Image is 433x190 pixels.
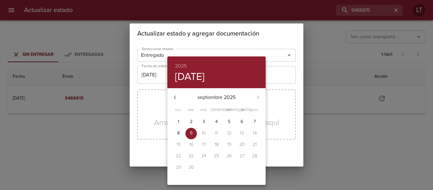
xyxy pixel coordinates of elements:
button: 2 [185,116,197,128]
button: 7 [249,116,260,128]
button: 2025 [175,62,187,70]
button: 8 [173,128,184,139]
span: lun. [173,107,184,113]
p: 9 [190,130,192,136]
button: 1 [173,116,184,128]
p: septiembre 2025 [183,94,250,101]
p: 1 [178,119,179,125]
span: mié. [198,107,210,113]
button: 5 [223,116,235,128]
span: dom. [249,107,260,113]
span: vie. [223,107,235,113]
p: 2 [190,119,192,125]
button: 3 [198,116,210,128]
span: mar. [185,107,197,113]
button: 6 [236,116,248,128]
button: [DATE] [175,70,204,83]
p: 5 [228,119,230,125]
p: 8 [177,130,180,136]
p: 4 [215,119,218,125]
p: 3 [203,119,205,125]
button: 4 [211,116,222,128]
p: 6 [241,119,243,125]
button: 9 [185,128,197,139]
p: 7 [254,119,256,125]
span: [DEMOGRAPHIC_DATA]. [211,107,222,113]
span: sáb. [236,107,248,113]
